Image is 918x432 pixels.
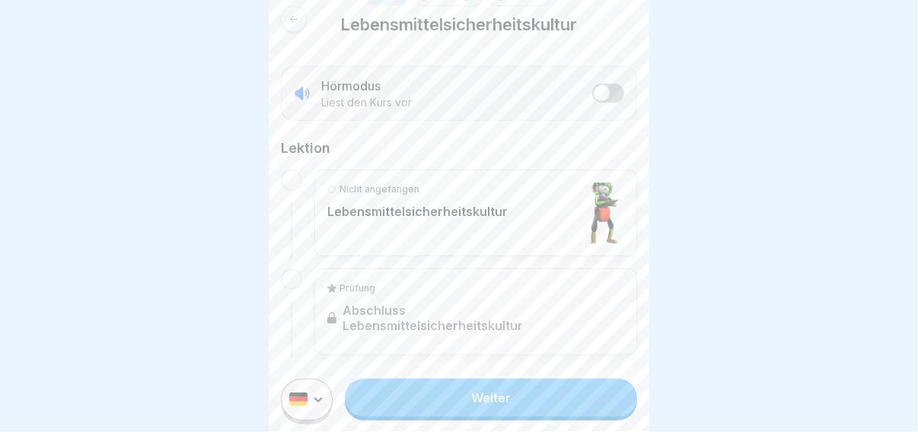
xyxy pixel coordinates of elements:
[321,78,381,94] p: Hörmodus
[321,96,412,110] p: Liest den Kurs vor
[582,183,624,243] img: wzm3bk7h64wcxj3xygbe957e.png
[339,183,419,196] p: Nicht angefangen
[327,204,508,219] p: Lebensmittelsicherheitskultur
[327,183,624,243] a: Nicht angefangenLebensmittelsicherheitskultur
[289,392,308,406] img: de.svg
[281,139,637,157] h2: Lektion
[592,84,624,103] button: listener mode
[345,378,637,416] a: Weiter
